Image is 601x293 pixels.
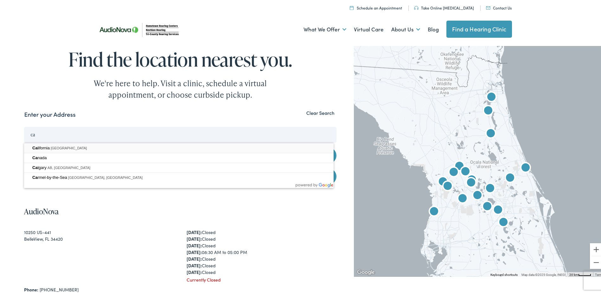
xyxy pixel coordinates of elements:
a: AudioNova [24,205,59,215]
strong: [DATE]: [187,228,202,234]
div: We're here to help. Visit a clinic, schedule a virtual appointment, or choose curbside pickup. [79,76,282,99]
span: Ca [32,154,38,159]
div: AudioNova [496,214,511,229]
h1: Find the location nearest you. [24,48,336,68]
span: [GEOGRAPHIC_DATA] [51,145,87,149]
button: Map Scale: 20 km per 37 pixels [567,271,593,275]
div: AudioNova [481,102,496,118]
div: NextGen Hearing by AudioNova [484,89,499,104]
strong: [DATE]: [187,261,202,267]
div: AudioNova [455,190,470,205]
strong: [DATE]: [187,234,202,241]
div: NextGen Hearing by AudioNova [483,125,498,140]
span: Ca [32,174,38,179]
div: AudioNova [446,164,461,179]
span: AB, [GEOGRAPHIC_DATA] [48,165,90,168]
input: Enter your address or zip code [24,126,336,141]
div: Tri-County Hearing Services by AudioNova [480,198,495,213]
span: Ca [32,164,38,169]
img: utility icon [486,5,490,8]
div: Tri-County Hearing Services by AudioNova [426,203,442,218]
a: Take Online [MEDICAL_DATA] [414,4,474,9]
img: utility icon [350,4,354,9]
a: Contact Us [486,4,512,9]
span: lgary [32,164,48,169]
div: AudioNova [464,174,479,190]
div: Closed Closed Closed 08:30 AM to 05:00 PM Closed Closed Closed [187,228,336,274]
a: What We Offer [304,16,346,40]
span: Map data ©2025 Google, INEGI [521,272,566,275]
div: Tri-County Hearing Services by AudioNova [440,178,455,193]
span: rmel-by-the-Sea [32,174,68,179]
strong: [DATE]: [187,254,202,261]
a: Open this area in Google Maps (opens a new window) [355,267,376,275]
a: Blog [428,16,439,40]
div: AudioNova [458,163,473,179]
label: Enter your Address [24,109,75,118]
span: [GEOGRAPHIC_DATA], [GEOGRAPHIC_DATA] [68,174,143,178]
a: Find a Hearing Clinic [446,19,512,36]
button: Keyboard shortcuts [490,271,518,276]
div: AudioNova [483,180,498,195]
a: About Us [391,16,420,40]
div: AudioNova [502,170,518,185]
div: Hometown Hearing by AudioNova [518,160,533,175]
span: lifornia [32,144,51,149]
button: Clear Search [304,109,336,115]
strong: [DATE]: [187,248,202,254]
div: Tri-County Hearing Services by AudioNova [452,158,467,173]
a: Schedule an Appointment [350,4,402,9]
div: AudioNova [435,173,451,189]
div: AudioNova [470,187,485,202]
span: Ca [32,144,38,149]
img: utility icon [414,5,419,9]
div: AudioNova [464,172,479,187]
div: Currently Closed [187,275,336,282]
strong: Phone: [24,285,38,291]
a: Virtual Care [354,16,384,40]
img: Google [355,267,376,275]
a: [PHONE_NUMBER] [40,285,79,291]
div: 10250 US-441 [24,228,174,234]
span: 20 km [569,272,578,275]
div: BelleView, FL 34420 [24,234,174,241]
strong: [DATE]: [187,241,202,247]
strong: [DATE]: [187,268,202,274]
span: nada [32,154,48,159]
div: AudioNova [490,202,506,217]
